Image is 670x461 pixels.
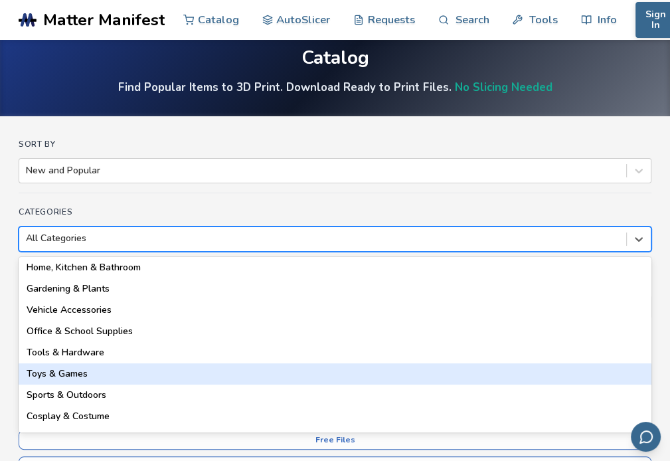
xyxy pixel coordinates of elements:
div: Gardening & Plants [19,278,651,300]
div: Office & School Supplies [19,321,651,342]
span: Matter Manifest [43,11,165,29]
div: Home, Kitchen & Bathroom [19,257,651,278]
h4: Categories [19,207,651,217]
a: No Slicing Needed [455,80,552,95]
h4: Sort By [19,139,651,149]
div: Parts & Repairs [19,428,651,449]
div: Toys & Games [19,363,651,385]
div: Vehicle Accessories [19,300,651,321]
div: Sports & Outdoors [19,385,651,406]
div: Tools & Hardware [19,342,651,363]
h4: Find Popular Items to 3D Print. Download Ready to Print Files. [118,80,552,95]
button: Free Files [19,430,651,450]
button: Send feedback via email [631,422,661,452]
input: New and Popular [26,165,29,176]
div: Catalog [301,48,369,68]
div: Cosplay & Costume [19,406,651,427]
input: All CategoriesAll Categories3D Printer Parts & AccessoriesElectronic & Device AccessoriesHome, Ki... [26,233,29,244]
